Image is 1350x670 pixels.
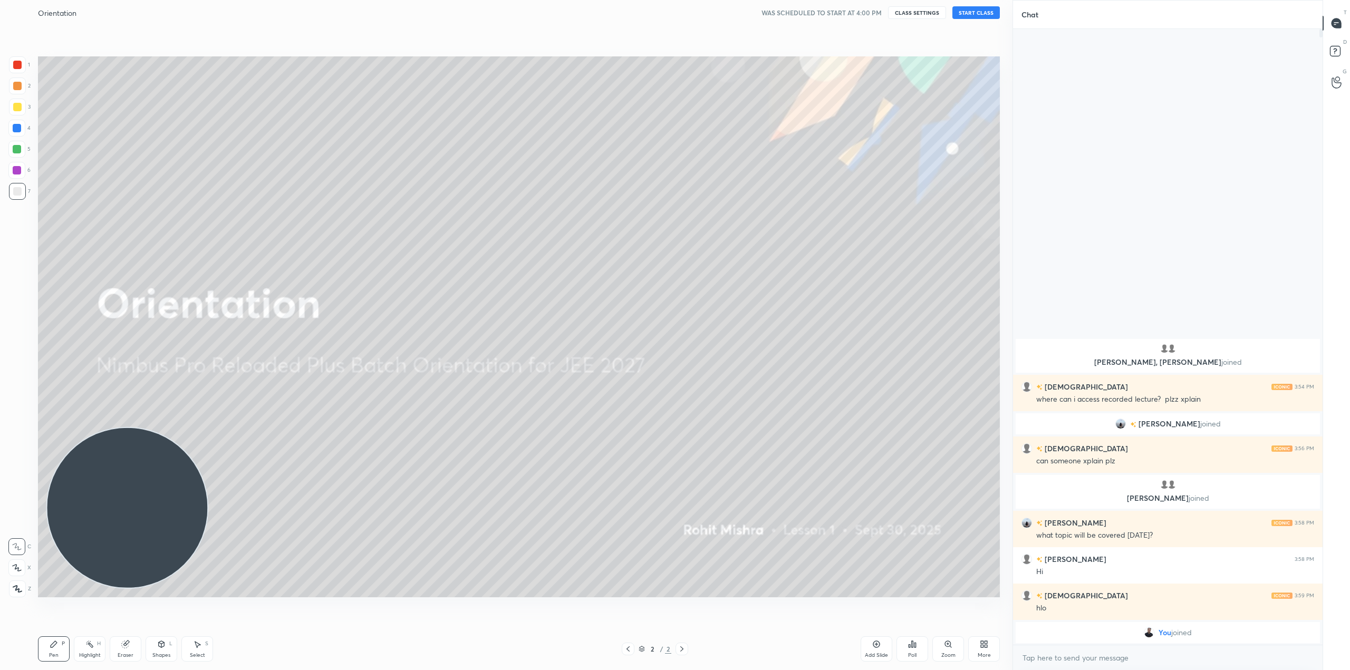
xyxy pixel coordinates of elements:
div: 4 [8,120,31,137]
div: 3:59 PM [1295,593,1314,599]
div: Pen [49,653,59,658]
div: Eraser [118,653,133,658]
img: default.png [1021,443,1032,454]
div: hlo [1036,603,1314,614]
div: Z [9,580,31,597]
div: 2 [665,644,671,654]
div: 3:58 PM [1295,520,1314,526]
span: joined [1189,493,1209,503]
div: P [62,641,65,646]
div: Hi [1036,567,1314,577]
span: joined [1171,628,1192,637]
img: 6c565100a0774568bdf47d932c944858.jpg [1115,419,1126,429]
img: iconic-light.a09c19a4.png [1271,384,1293,390]
div: C [8,538,31,555]
h6: [DEMOGRAPHIC_DATA] [1043,381,1128,392]
div: Add Slide [865,653,888,658]
img: iconic-light.a09c19a4.png [1271,445,1293,452]
img: d40932d52b0c415eb301489f8cfb2a5d.jpg [1144,627,1154,638]
div: 3 [9,99,31,115]
div: 1 [9,56,30,73]
p: D [1343,38,1347,46]
img: no-rating-badge.077c3623.svg [1036,520,1043,526]
p: G [1343,67,1347,75]
img: default.png [1159,343,1170,354]
div: 3:56 PM [1295,445,1314,452]
h5: WAS SCHEDULED TO START AT 4:00 PM [761,8,882,17]
div: can someone xplain plz [1036,456,1314,467]
p: [PERSON_NAME], [PERSON_NAME] [1022,358,1314,366]
div: 3:58 PM [1295,556,1314,562]
div: Shapes [152,653,170,658]
p: Chat [1013,1,1047,28]
div: 7 [9,183,31,200]
img: default.png [1021,382,1032,392]
div: 5 [8,141,31,158]
img: 6c565100a0774568bdf47d932c944858.jpg [1021,518,1032,528]
h6: [DEMOGRAPHIC_DATA] [1043,443,1128,454]
img: default.png [1166,479,1177,490]
span: joined [1200,420,1221,428]
img: default.png [1166,343,1177,354]
div: grid [1013,337,1323,645]
div: 2 [647,646,658,652]
div: 3:54 PM [1295,384,1314,390]
div: S [205,641,208,646]
div: Highlight [79,653,101,658]
div: L [169,641,172,646]
div: where can i access recorded lecture? plzz xplain [1036,394,1314,405]
span: You [1159,628,1171,637]
div: Zoom [941,653,956,658]
div: / [660,646,663,652]
img: no-rating-badge.077c3623.svg [1130,422,1136,428]
span: [PERSON_NAME] [1139,420,1200,428]
div: 6 [8,162,31,179]
button: START CLASS [952,6,1000,19]
img: iconic-light.a09c19a4.png [1271,593,1293,599]
img: default.png [1159,479,1170,490]
div: Poll [908,653,917,658]
img: default.png [1021,590,1032,601]
img: no-rating-badge.077c3623.svg [1036,593,1043,599]
h6: [DEMOGRAPHIC_DATA] [1043,590,1128,601]
p: T [1344,8,1347,16]
button: CLASS SETTINGS [888,6,946,19]
div: More [978,653,991,658]
p: [PERSON_NAME] [1022,494,1314,502]
img: iconic-light.a09c19a4.png [1271,520,1293,526]
h6: [PERSON_NAME] [1043,554,1106,565]
span: joined [1221,357,1242,367]
div: H [97,641,101,646]
div: Select [190,653,205,658]
div: 2 [9,77,31,94]
div: X [8,559,31,576]
div: what topic will be covered [DATE]? [1036,530,1314,541]
img: no-rating-badge.077c3623.svg [1036,384,1043,390]
img: no-rating-badge.077c3623.svg [1036,446,1043,452]
img: default.png [1021,554,1032,565]
h4: Orientation [38,8,76,18]
img: no-rating-badge.077c3623.svg [1036,557,1043,562]
h6: [PERSON_NAME] [1043,517,1106,528]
